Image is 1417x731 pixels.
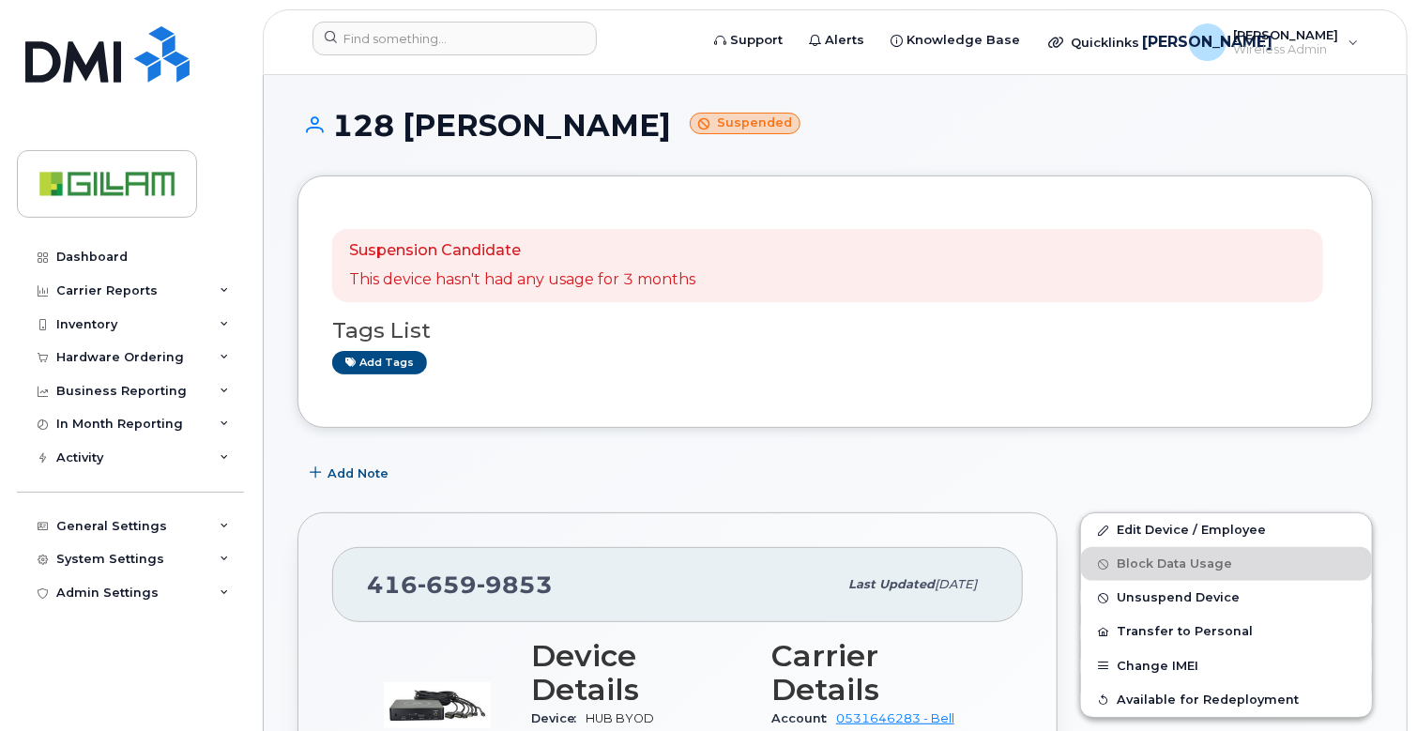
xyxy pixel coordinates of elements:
[531,711,586,725] span: Device
[349,240,695,262] p: Suspension Candidate
[690,113,800,134] small: Suspended
[328,464,389,482] span: Add Note
[1117,591,1240,605] span: Unsuspend Device
[1081,513,1372,547] a: Edit Device / Employee
[418,571,477,599] span: 659
[332,319,1338,343] h3: Tags List
[531,639,749,707] h3: Device Details
[935,577,977,591] span: [DATE]
[1081,547,1372,581] button: Block Data Usage
[349,269,695,291] p: This device hasn't had any usage for 3 months
[836,711,954,725] a: 0531646283 - Bell
[586,711,654,725] span: HUB BYOD
[771,639,989,707] h3: Carrier Details
[332,351,427,374] a: Add tags
[1081,683,1372,717] button: Available for Redeployment
[1081,649,1372,683] button: Change IMEI
[367,571,553,599] span: 416
[771,711,836,725] span: Account
[1117,693,1299,707] span: Available for Redeployment
[1081,581,1372,615] button: Unsuspend Device
[297,456,404,490] button: Add Note
[297,109,1373,142] h1: 128 [PERSON_NAME]
[477,571,553,599] span: 9853
[848,577,935,591] span: Last updated
[1081,615,1372,648] button: Transfer to Personal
